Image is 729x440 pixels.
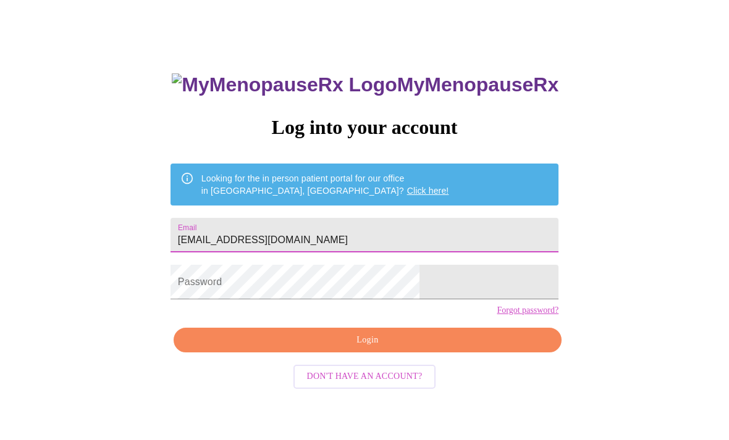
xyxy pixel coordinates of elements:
a: Click here! [407,186,449,196]
span: Login [188,333,547,348]
h3: Log into your account [171,116,558,139]
h3: MyMenopauseRx [172,73,558,96]
button: Login [174,328,562,353]
img: MyMenopauseRx Logo [172,73,397,96]
a: Forgot password? [497,305,558,315]
span: Don't have an account? [307,369,423,384]
button: Don't have an account? [293,365,436,389]
a: Don't have an account? [290,370,439,381]
div: Looking for the in person patient portal for our office in [GEOGRAPHIC_DATA], [GEOGRAPHIC_DATA]? [201,167,449,202]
